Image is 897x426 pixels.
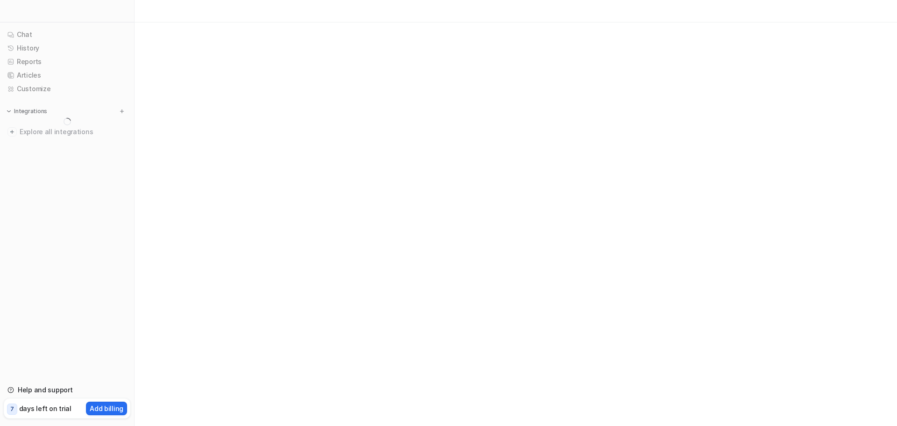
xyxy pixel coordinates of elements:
[4,42,130,55] a: History
[4,107,50,116] button: Integrations
[6,108,12,115] img: expand menu
[4,28,130,41] a: Chat
[10,405,14,413] p: 7
[4,69,130,82] a: Articles
[4,82,130,95] a: Customize
[86,402,127,415] button: Add billing
[20,124,127,139] span: Explore all integrations
[90,404,123,413] p: Add billing
[4,55,130,68] a: Reports
[19,404,71,413] p: days left on trial
[7,127,17,137] img: explore all integrations
[4,125,130,138] a: Explore all integrations
[119,108,125,115] img: menu_add.svg
[4,383,130,397] a: Help and support
[14,108,47,115] p: Integrations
